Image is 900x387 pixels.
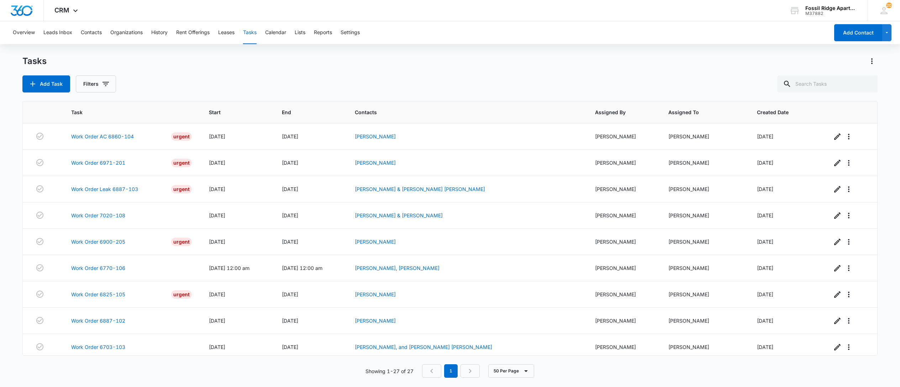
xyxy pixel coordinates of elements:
[668,238,740,245] div: [PERSON_NAME]
[282,318,298,324] span: [DATE]
[76,75,116,92] button: Filters
[668,133,740,140] div: [PERSON_NAME]
[71,264,125,272] a: Work Order 6770-106
[355,291,396,297] a: [PERSON_NAME]
[834,24,882,41] button: Add Contact
[171,238,192,246] div: Urgent
[282,344,298,350] span: [DATE]
[151,21,168,44] button: History
[757,291,773,297] span: [DATE]
[668,317,740,324] div: [PERSON_NAME]
[171,290,192,299] div: Urgent
[757,265,773,271] span: [DATE]
[209,186,225,192] span: [DATE]
[81,21,102,44] button: Contacts
[209,108,254,116] span: Start
[668,159,740,166] div: [PERSON_NAME]
[422,364,480,378] nav: Pagination
[886,2,892,8] span: 20
[295,21,305,44] button: Lists
[668,343,740,351] div: [PERSON_NAME]
[71,108,181,116] span: Task
[595,291,651,298] div: [PERSON_NAME]
[209,160,225,166] span: [DATE]
[866,55,878,67] button: Actions
[282,133,298,139] span: [DATE]
[209,291,225,297] span: [DATE]
[595,212,651,219] div: [PERSON_NAME]
[209,133,225,139] span: [DATE]
[282,186,298,192] span: [DATE]
[668,291,740,298] div: [PERSON_NAME]
[355,318,396,324] a: [PERSON_NAME]
[71,343,125,351] a: Work Order 6703-103
[282,265,322,271] span: [DATE] 12:00 am
[282,160,298,166] span: [DATE]
[805,11,857,16] div: account id
[71,133,134,140] a: Work Order AC 6860-104
[54,6,69,14] span: CRM
[282,291,298,297] span: [DATE]
[71,185,138,193] a: Work Order Leak 6887-103
[595,317,651,324] div: [PERSON_NAME]
[595,133,651,140] div: [PERSON_NAME]
[265,21,286,44] button: Calendar
[218,21,235,44] button: Leases
[757,186,773,192] span: [DATE]
[595,108,641,116] span: Assigned By
[282,212,298,218] span: [DATE]
[13,21,35,44] button: Overview
[365,367,414,375] p: Showing 1-27 of 27
[22,75,70,92] button: Add Task
[757,108,804,116] span: Created Date
[209,344,225,350] span: [DATE]
[595,264,651,272] div: [PERSON_NAME]
[43,21,72,44] button: Leads Inbox
[355,186,485,192] a: [PERSON_NAME] & [PERSON_NAME] [PERSON_NAME]
[22,56,47,67] h1: Tasks
[805,5,857,11] div: account name
[444,364,458,378] em: 1
[209,239,225,245] span: [DATE]
[71,159,125,166] a: Work Order 6971-201
[243,21,257,44] button: Tasks
[209,212,225,218] span: [DATE]
[757,344,773,350] span: [DATE]
[355,160,396,166] a: [PERSON_NAME]
[757,212,773,218] span: [DATE]
[171,185,192,193] div: Urgent
[668,185,740,193] div: [PERSON_NAME]
[595,343,651,351] div: [PERSON_NAME]
[71,212,125,219] a: Work Order 7020-108
[757,160,773,166] span: [DATE]
[171,132,192,141] div: Urgent
[595,159,651,166] div: [PERSON_NAME]
[595,185,651,193] div: [PERSON_NAME]
[282,239,298,245] span: [DATE]
[110,21,143,44] button: Organizations
[777,75,878,92] input: Search Tasks
[668,264,740,272] div: [PERSON_NAME]
[282,108,327,116] span: End
[71,317,125,324] a: Work Order 6887-102
[668,108,729,116] span: Assigned To
[668,212,740,219] div: [PERSON_NAME]
[757,133,773,139] span: [DATE]
[209,265,249,271] span: [DATE] 12:00 am
[595,238,651,245] div: [PERSON_NAME]
[355,265,440,271] a: [PERSON_NAME], [PERSON_NAME]
[355,239,396,245] a: [PERSON_NAME]
[341,21,360,44] button: Settings
[314,21,332,44] button: Reports
[355,344,492,350] a: [PERSON_NAME], and [PERSON_NAME] [PERSON_NAME]
[71,291,125,298] a: Work Order 6825-105
[488,364,534,378] button: 50 Per Page
[171,159,192,167] div: Urgent
[886,2,892,8] div: notifications count
[176,21,210,44] button: Rent Offerings
[355,133,396,139] a: [PERSON_NAME]
[355,108,568,116] span: Contacts
[71,238,125,245] a: Work Order 6900-205
[757,239,773,245] span: [DATE]
[757,318,773,324] span: [DATE]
